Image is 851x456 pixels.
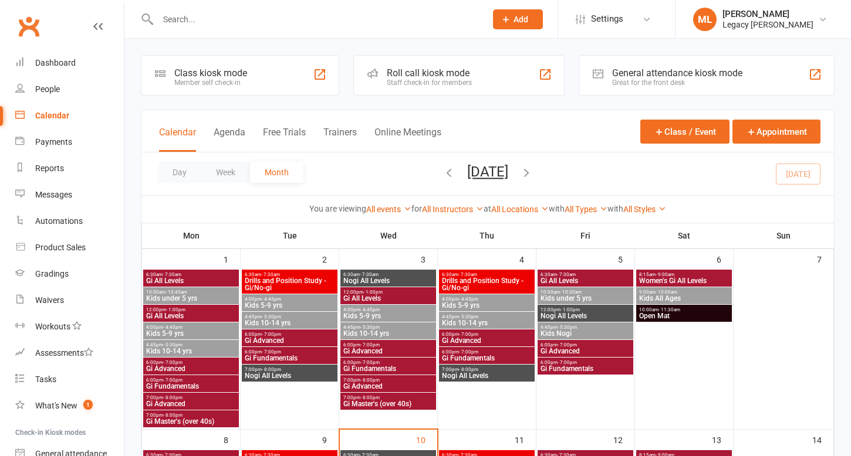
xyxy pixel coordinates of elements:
[612,79,742,87] div: Great for the front desk
[441,367,532,372] span: 7:00pm
[360,307,380,312] span: - 4:45pm
[422,205,484,214] a: All Instructors
[163,325,183,330] span: - 4:45pm
[343,383,434,390] span: Gi Advanced
[717,249,733,268] div: 6
[322,430,339,449] div: 9
[166,290,187,295] span: - 10:45am
[343,295,434,302] span: Gi All Levels
[514,15,528,24] span: Add
[639,272,730,277] span: 8:15am
[639,312,730,319] span: Open Mat
[35,84,60,94] div: People
[343,277,434,284] span: Nogi All Levels
[540,325,631,330] span: 4:45pm
[146,360,237,365] span: 6:00pm
[35,375,56,384] div: Tasks
[640,120,730,144] button: Class / Event
[635,223,734,248] th: Sat
[515,430,536,449] div: 11
[712,430,733,449] div: 13
[441,337,532,344] span: Gi Advanced
[15,340,124,366] a: Assessments
[323,127,357,152] button: Trainers
[35,111,69,120] div: Calendar
[343,395,434,400] span: 7:00pm
[459,349,478,355] span: - 7:00pm
[366,205,411,214] a: All events
[722,9,813,19] div: [PERSON_NAME]
[15,155,124,182] a: Reports
[374,127,441,152] button: Online Meetings
[658,307,680,312] span: - 11:30am
[35,269,69,278] div: Gradings
[35,348,93,358] div: Assessments
[146,312,237,319] span: Gi All Levels
[360,377,380,383] span: - 8:00pm
[441,297,532,302] span: 4:00pm
[343,377,434,383] span: 7:00pm
[15,393,124,419] a: What's New1
[343,325,434,330] span: 4:45pm
[343,272,434,277] span: 6:30am
[146,277,237,284] span: Gi All Levels
[244,319,335,326] span: Kids 10-14 yrs
[146,418,237,425] span: Gi Master's (over 40s)
[244,297,335,302] span: 4:00pm
[343,365,434,372] span: Gi Fundamentals
[15,208,124,234] a: Automations
[565,205,607,214] a: All Types
[146,377,237,383] span: 6:00pm
[224,249,240,268] div: 1
[146,365,237,372] span: Gi Advanced
[146,290,237,295] span: 10:00am
[339,223,438,248] th: Wed
[174,67,247,79] div: Class kiosk mode
[459,332,478,337] span: - 7:00pm
[163,342,183,348] span: - 5:30pm
[540,330,631,337] span: Kids Nogi
[35,164,64,173] div: Reports
[607,204,623,213] strong: with
[458,272,477,277] span: - 7:30am
[441,319,532,326] span: Kids 10-14 yrs
[360,272,379,277] span: - 7:30am
[459,314,478,319] span: - 5:30pm
[734,223,834,248] th: Sun
[142,223,241,248] th: Mon
[35,216,83,226] div: Automations
[519,249,536,268] div: 4
[343,290,434,295] span: 12:00pm
[360,395,380,400] span: - 8:00pm
[549,204,565,213] strong: with
[540,307,631,312] span: 12:00pm
[441,272,532,277] span: 6:30am
[540,295,631,302] span: Kids under 5 yrs
[154,11,478,28] input: Search...
[540,360,631,365] span: 6:00pm
[817,249,833,268] div: 7
[540,342,631,348] span: 6:00pm
[146,400,237,407] span: Gi Advanced
[540,365,631,372] span: Gi Fundamentals
[261,272,280,277] span: - 7:30am
[484,204,491,213] strong: at
[612,67,742,79] div: General attendance kiosk mode
[244,349,335,355] span: 6:00pm
[35,322,70,331] div: Workouts
[35,243,86,252] div: Product Sales
[540,290,631,295] span: 10:00am
[343,312,434,319] span: Kids 5-9 yrs
[536,223,635,248] th: Fri
[441,372,532,379] span: Nogi All Levels
[244,372,335,379] span: Nogi All Levels
[557,272,576,277] span: - 7:30am
[146,325,237,330] span: 4:00pm
[558,342,577,348] span: - 7:00pm
[491,205,549,214] a: All Locations
[146,348,237,355] span: Kids 10-14 yrs
[623,205,666,214] a: All Styles
[441,349,532,355] span: 6:00pm
[244,355,335,362] span: Gi Fundamentals
[360,325,380,330] span: - 5:30pm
